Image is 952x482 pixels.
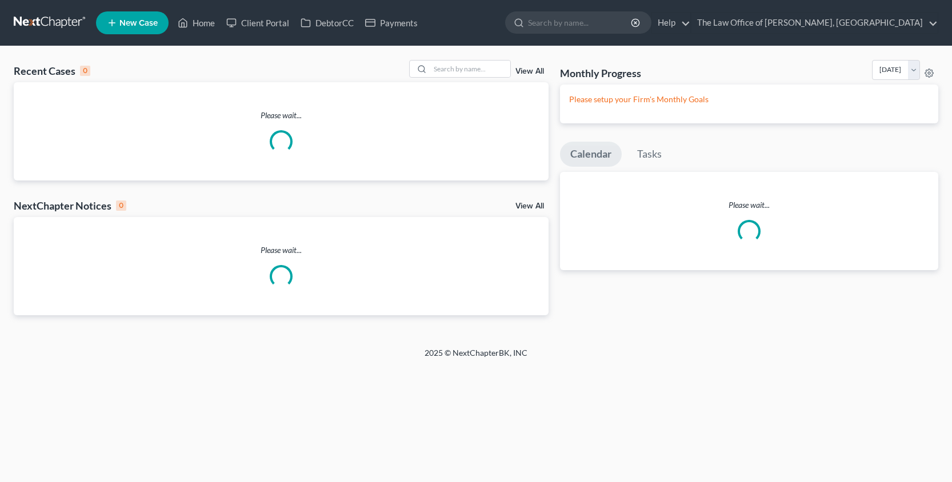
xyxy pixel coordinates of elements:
a: Help [652,13,690,33]
div: Recent Cases [14,64,90,78]
div: NextChapter Notices [14,199,126,212]
a: Home [172,13,221,33]
span: New Case [119,19,158,27]
a: DebtorCC [295,13,359,33]
a: Client Portal [221,13,295,33]
input: Search by name... [430,61,510,77]
p: Please wait... [560,199,939,211]
a: Tasks [627,142,672,167]
p: Please wait... [14,110,549,121]
a: View All [515,202,544,210]
div: 2025 © NextChapterBK, INC [150,347,802,368]
input: Search by name... [528,12,633,33]
a: Calendar [560,142,622,167]
p: Please wait... [14,244,549,256]
div: 0 [116,200,126,211]
a: Payments [359,13,423,33]
p: Please setup your Firm's Monthly Goals [569,94,930,105]
div: 0 [80,66,90,76]
a: View All [515,67,544,75]
h3: Monthly Progress [560,66,641,80]
a: The Law Office of [PERSON_NAME], [GEOGRAPHIC_DATA] [691,13,938,33]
